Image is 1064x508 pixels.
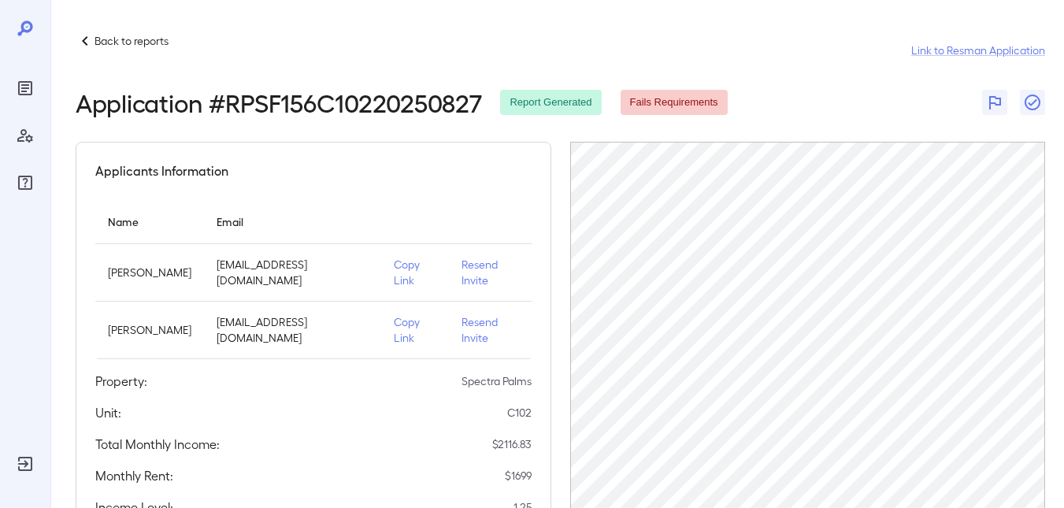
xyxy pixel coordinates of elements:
[462,314,519,346] p: Resend Invite
[95,403,121,422] h5: Unit:
[982,90,1007,115] button: Flag Report
[621,95,728,110] span: Fails Requirements
[13,123,38,148] div: Manage Users
[108,322,191,338] p: [PERSON_NAME]
[500,95,601,110] span: Report Generated
[13,76,38,101] div: Reports
[95,161,228,180] h5: Applicants Information
[1020,90,1045,115] button: Close Report
[108,265,191,280] p: [PERSON_NAME]
[95,372,147,391] h5: Property:
[204,199,381,244] th: Email
[13,170,38,195] div: FAQ
[13,451,38,476] div: Log Out
[95,466,173,485] h5: Monthly Rent:
[95,435,220,454] h5: Total Monthly Income:
[95,33,169,49] p: Back to reports
[507,405,532,421] p: C102
[95,199,532,359] table: simple table
[76,88,481,117] h2: Application # RPSF156C10220250827
[95,199,204,244] th: Name
[505,468,532,484] p: $ 1699
[394,257,436,288] p: Copy Link
[492,436,532,452] p: $ 2116.83
[462,257,519,288] p: Resend Invite
[394,314,436,346] p: Copy Link
[217,257,369,288] p: [EMAIL_ADDRESS][DOMAIN_NAME]
[462,373,532,389] p: Spectra Palms
[911,43,1045,58] a: Link to Resman Application
[217,314,369,346] p: [EMAIL_ADDRESS][DOMAIN_NAME]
